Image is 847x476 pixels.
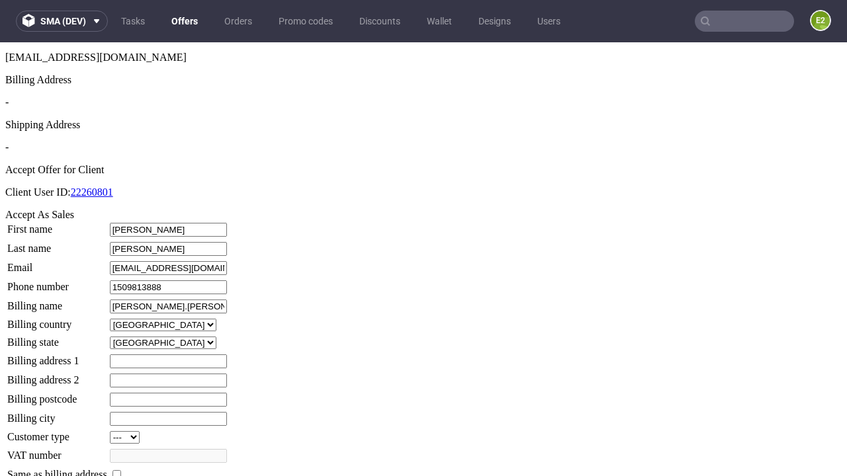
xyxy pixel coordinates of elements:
td: Billing state [7,294,108,307]
a: Orders [216,11,260,32]
td: Billing city [7,369,108,384]
div: Accept Offer for Client [5,122,842,134]
figcaption: e2 [811,11,830,30]
td: Billing postcode [7,350,108,365]
a: Wallet [419,11,460,32]
td: Email [7,218,108,233]
div: Billing Address [5,32,842,44]
span: [EMAIL_ADDRESS][DOMAIN_NAME] [5,9,187,20]
p: Client User ID: [5,144,842,156]
div: Shipping Address [5,77,842,89]
a: Discounts [351,11,408,32]
span: - [5,99,9,110]
button: sma (dev) [16,11,108,32]
a: 22260801 [71,144,113,155]
td: Same as billing address [7,425,108,440]
a: Tasks [113,11,153,32]
td: First name [7,180,108,195]
span: - [5,54,9,65]
a: Offers [163,11,206,32]
a: Designs [470,11,519,32]
div: Accept As Sales [5,167,842,178]
td: Billing country [7,276,108,290]
td: Billing address 2 [7,331,108,346]
span: sma (dev) [40,17,86,26]
td: Last name [7,199,108,214]
a: Users [529,11,568,32]
a: Promo codes [271,11,341,32]
td: Billing name [7,257,108,272]
td: VAT number [7,406,108,421]
td: Customer type [7,388,108,402]
td: Phone number [7,237,108,253]
td: Billing address 1 [7,311,108,327]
